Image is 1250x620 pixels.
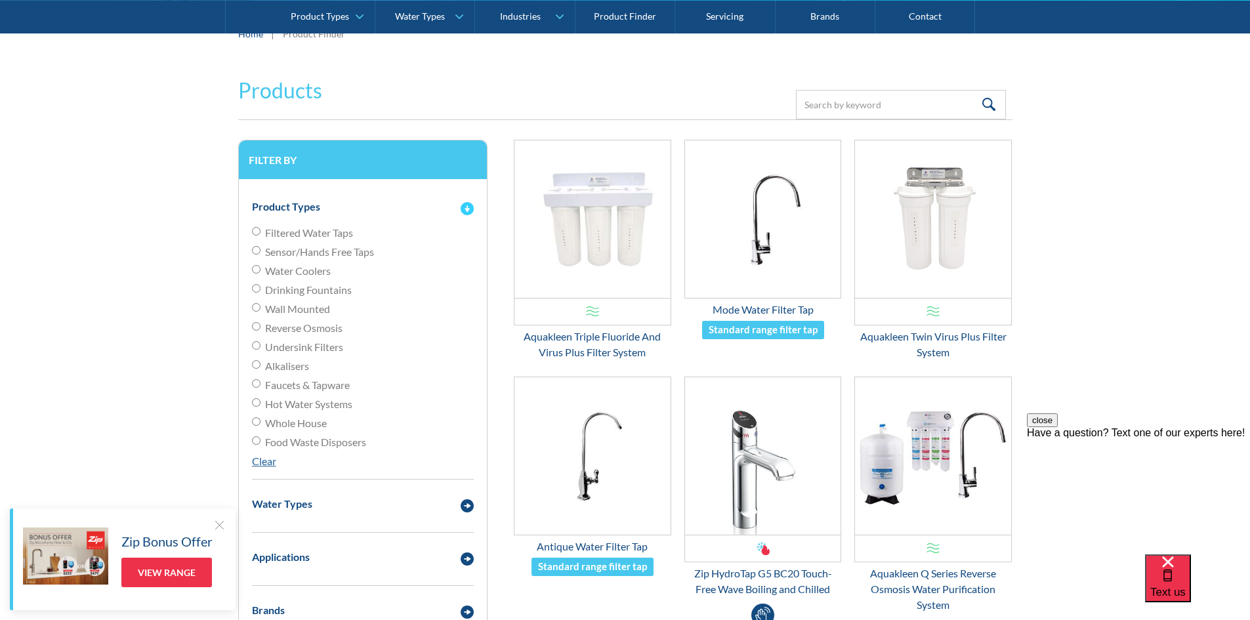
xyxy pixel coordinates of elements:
div: Mode Water Filter Tap [684,302,842,318]
img: Aquakleen Q Series Reverse Osmosis Water Purification System [855,377,1011,535]
span: Hot Water Systems [265,396,352,412]
a: Home [238,27,263,41]
div: Product Finder [283,27,345,41]
a: Aquakleen Q Series Reverse Osmosis Water Purification SystemAquakleen Q Series Reverse Osmosis Wa... [854,377,1012,613]
div: Applications [252,549,310,565]
span: Undersink Filters [265,339,343,355]
div: Antique Water Filter Tap [514,539,671,554]
input: Undersink Filters [252,341,260,350]
img: Aquakleen Twin Virus Plus Filter System [855,140,1011,298]
div: Aquakleen Twin Virus Plus Filter System [854,329,1012,360]
div: Standard range filter tap [538,559,647,574]
h2: Products [238,75,322,106]
span: Filtered Water Taps [265,225,353,241]
span: Faucets & Tapware [265,377,350,393]
div: Zip HydroTap G5 BC20 Touch-Free Wave Boiling and Chilled [684,566,842,597]
img: Zip Bonus Offer [23,527,108,585]
input: Whole House [252,417,260,426]
div: | [270,26,276,41]
input: Water Coolers [252,265,260,274]
iframe: podium webchat widget bubble [1145,554,1250,620]
input: Alkalisers [252,360,260,369]
span: Reverse Osmosis [265,320,343,336]
input: Filtered Water Taps [252,227,260,236]
iframe: podium webchat widget prompt [1027,413,1250,571]
a: Antique Water Filter TapAntique Water Filter TapStandard range filter tap [514,377,671,577]
img: Aquakleen Triple Fluoride And Virus Plus Filter System [514,140,671,298]
img: Zip HydroTap G5 BC20 Touch-Free Wave Boiling and Chilled [685,377,841,535]
img: Antique Water Filter Tap [514,377,671,535]
a: Aquakleen Triple Fluoride And Virus Plus Filter SystemAquakleen Triple Fluoride And Virus Plus Fi... [514,140,671,360]
a: View Range [121,558,212,587]
a: Mode Water Filter TapMode Water Filter TapStandard range filter tap [684,140,842,340]
div: Product Types [291,10,349,22]
input: Sensor/Hands Free Taps [252,246,260,255]
a: Zip HydroTap G5 BC20 Touch-Free Wave Boiling and ChilledZip HydroTap G5 BC20 Touch-Free Wave Boil... [684,377,842,597]
input: Reverse Osmosis [252,322,260,331]
h5: Zip Bonus Offer [121,531,213,551]
input: Faucets & Tapware [252,379,260,388]
span: Sensor/Hands Free Taps [265,244,374,260]
div: Water Types [395,10,445,22]
input: Hot Water Systems [252,398,260,407]
input: Search by keyword [796,90,1006,119]
div: Product Types [252,199,320,215]
input: Drinking Fountains [252,284,260,293]
span: Food Waste Disposers [265,434,366,450]
span: Water Coolers [265,263,331,279]
span: Whole House [265,415,327,431]
a: Aquakleen Twin Virus Plus Filter SystemAquakleen Twin Virus Plus Filter System [854,140,1012,360]
div: Brands [252,602,285,618]
span: Wall Mounted [265,301,330,317]
div: Standard range filter tap [709,322,818,337]
span: Alkalisers [265,358,309,374]
div: Industries [500,10,541,22]
a: Clear [252,455,276,467]
div: Water Types [252,496,312,512]
div: Aquakleen Q Series Reverse Osmosis Water Purification System [854,566,1012,613]
h3: Filter by [249,154,477,166]
span: Drinking Fountains [265,282,352,298]
div: Aquakleen Triple Fluoride And Virus Plus Filter System [514,329,671,360]
input: Wall Mounted [252,303,260,312]
input: Food Waste Disposers [252,436,260,445]
img: Mode Water Filter Tap [685,140,841,298]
